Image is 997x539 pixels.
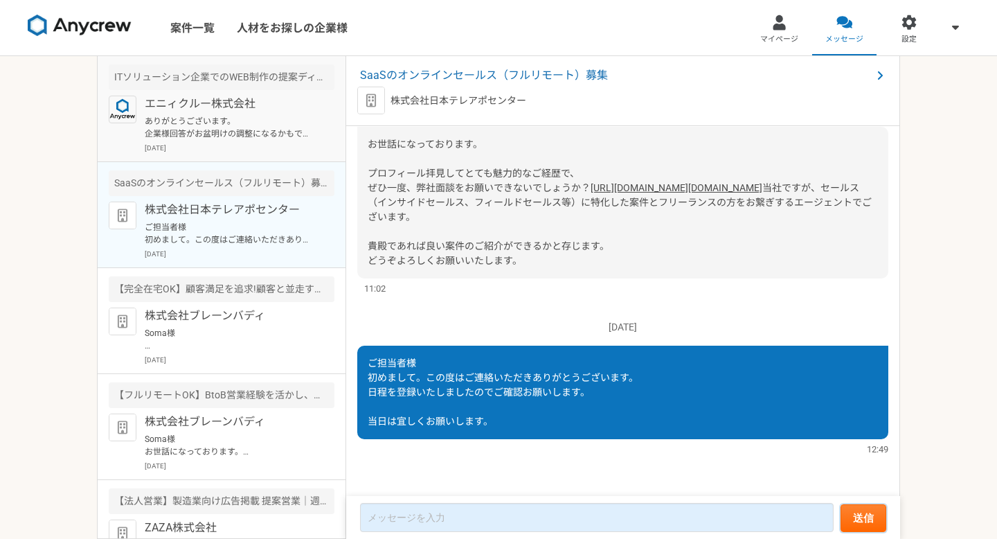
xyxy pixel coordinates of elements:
p: [DATE] [145,461,334,471]
img: 8DqYSo04kwAAAAASUVORK5CYII= [28,15,132,37]
p: 株式会社ブレーンバディ [145,414,316,430]
p: 株式会社日本テレアポセンター [145,202,316,218]
p: ありがとうございます。 企業様回答がお盆明けの調整になるかもですが、調整させていただきご連絡させていただきます。 よろしくお願いいたします。 [145,115,316,140]
span: 12:49 [867,443,888,456]
span: メッセージ [825,34,863,45]
div: SaaSのオンラインセールス（フルリモート）募集 [109,170,334,196]
img: default_org_logo-42cde973f59100197ec2c8e796e4974ac8490bb5b08a0eb061ff975e4574aa76.png [109,202,136,229]
div: 【法人営業】製造業向け広告掲載 提案営業｜週15h｜時給2500円~ [109,488,334,514]
a: [URL][DOMAIN_NAME][DOMAIN_NAME] [591,182,762,193]
p: ZAZA株式会社 [145,520,316,536]
p: [DATE] [145,355,334,365]
img: logo_text_blue_01.png [109,96,136,123]
p: [DATE] [145,249,334,259]
p: Soma様 お世話になっております。 株式会社ブレーンバディの[PERSON_NAME]でございます。 本日面談を予定しておりましたが、入室が確認されませんでしたので、 キャンセルとさせていただ... [145,433,316,458]
p: [DATE] [357,320,888,335]
span: マイページ [760,34,798,45]
div: 【フルリモートOK】BtoB営業経験を活かし、戦略的ISとして活躍! [109,382,334,408]
img: default_org_logo-42cde973f59100197ec2c8e796e4974ac8490bb5b08a0eb061ff975e4574aa76.png [109,308,136,335]
img: default_org_logo-42cde973f59100197ec2c8e796e4974ac8490bb5b08a0eb061ff975e4574aa76.png [357,87,385,114]
div: ITソリューション企業でのWEB制作の提案ディレクション対応ができる人材を募集 [109,64,334,90]
button: 送信 [841,504,886,532]
p: Soma様 お世話になっております。 株式会社ブレーンバディ採用担当です。 この度は、数ある企業の中から弊社に興味を持っていただき、誠にありがとうございます。 社内で慎重に選考した結果、誠に残念... [145,327,316,352]
p: 株式会社日本テレアポセンター [390,94,526,108]
span: 設定 [901,34,917,45]
span: SaaSのオンラインセールス（フルリモート）募集 [360,67,872,84]
p: ご担当者様 初めまして。この度はご連絡いただきありがとうございます。 日程を登録いたしましたのでご確認お願いします。 当日は宜しくお願いします。 [145,221,316,246]
span: ご担当者様 初めまして。この度はご連絡いただきありがとうございます。 日程を登録いたしましたのでご確認お願いします。 当日は宜しくお願いします。 [368,357,638,427]
span: 当社ですが、セールス（インサイドセールス、フィールドセールス等）に特化した案件とフリーランスの方をお繋ぎするエージェントでございます。 貴殿であれば良い案件のご紹介ができるかと存じます。 どうぞ... [368,182,872,266]
p: エニィクルー株式会社 [145,96,316,112]
img: default_org_logo-42cde973f59100197ec2c8e796e4974ac8490bb5b08a0eb061ff975e4574aa76.png [109,414,136,441]
p: [DATE] [145,143,334,153]
p: 株式会社ブレーンバディ [145,308,316,324]
span: 11:02 [364,282,386,295]
div: 【完全在宅OK】顧客満足を追求!顧客と並走するCS募集! [109,276,334,302]
span: お世話になっております。 プロフィール拝見してとても魅力的なご経歴で、 ぜひ一度、弊社面談をお願いできないでしょうか？ [368,139,591,193]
